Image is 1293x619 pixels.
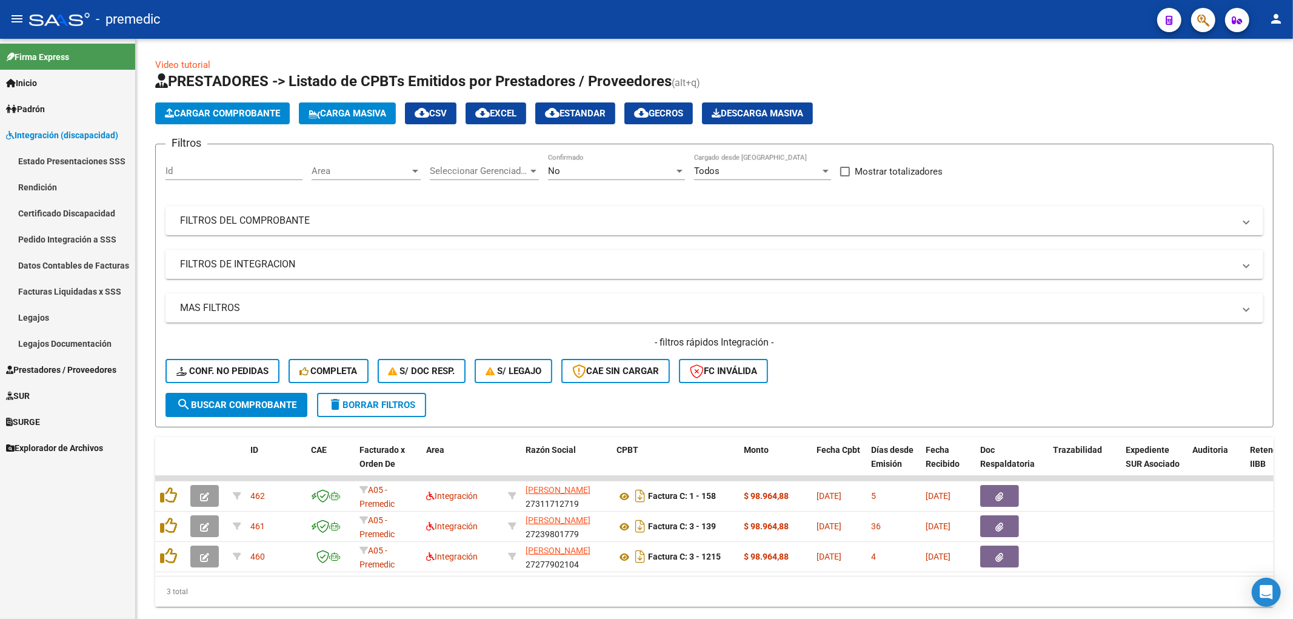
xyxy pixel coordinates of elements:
i: Descargar documento [632,517,648,536]
mat-expansion-panel-header: FILTROS DE INTEGRACION [165,250,1263,279]
button: S/ legajo [475,359,552,383]
mat-icon: search [176,397,191,412]
span: Explorador de Archivos [6,441,103,455]
span: Gecros [634,108,683,119]
span: [DATE] [817,552,841,561]
div: 27277902104 [526,544,607,569]
button: Buscar Comprobante [165,393,307,417]
datatable-header-cell: Expediente SUR Asociado [1121,437,1188,490]
button: Conf. no pedidas [165,359,279,383]
mat-expansion-panel-header: MAS FILTROS [165,293,1263,323]
span: SUR [6,389,30,403]
button: CAE SIN CARGAR [561,359,670,383]
span: [PERSON_NAME] [526,515,590,525]
span: [DATE] [817,521,841,531]
span: S/ legajo [486,366,541,376]
span: Seleccionar Gerenciador [430,166,528,176]
datatable-header-cell: Razón Social [521,437,612,490]
span: CAE SIN CARGAR [572,366,659,376]
span: Buscar Comprobante [176,400,296,410]
span: Conf. no pedidas [176,366,269,376]
span: - premedic [96,6,161,33]
button: Completa [289,359,369,383]
button: Borrar Filtros [317,393,426,417]
span: [DATE] [926,491,951,501]
span: Integración (discapacidad) [6,129,118,142]
span: Area [312,166,410,176]
datatable-header-cell: Trazabilidad [1048,437,1121,490]
span: Auditoria [1192,445,1228,455]
span: Integración [426,491,478,501]
span: 4 [871,552,876,561]
strong: Factura C: 3 - 1215 [648,552,721,562]
i: Descargar documento [632,486,648,506]
span: EXCEL [475,108,516,119]
mat-panel-title: MAS FILTROS [180,301,1234,315]
span: Trazabilidad [1053,445,1102,455]
span: [DATE] [926,552,951,561]
mat-icon: cloud_download [545,105,560,120]
app-download-masive: Descarga masiva de comprobantes (adjuntos) [702,102,813,124]
span: Firma Express [6,50,69,64]
span: Integración [426,552,478,561]
span: Razón Social [526,445,576,455]
div: 3 total [155,577,1274,607]
span: Doc Respaldatoria [980,445,1035,469]
mat-icon: cloud_download [475,105,490,120]
span: CAE [311,445,327,455]
span: Completa [299,366,358,376]
mat-icon: cloud_download [415,105,429,120]
button: FC Inválida [679,359,768,383]
datatable-header-cell: Area [421,437,503,490]
span: SURGE [6,415,40,429]
button: Gecros [624,102,693,124]
button: EXCEL [466,102,526,124]
span: Integración [426,521,478,531]
mat-icon: person [1269,12,1283,26]
span: (alt+q) [672,77,700,89]
h4: - filtros rápidos Integración - [165,336,1263,349]
span: [PERSON_NAME] [526,546,590,555]
mat-icon: delete [328,397,342,412]
span: 460 [250,552,265,561]
span: Carga Masiva [309,108,386,119]
span: PRESTADORES -> Listado de CPBTs Emitidos por Prestadores / Proveedores [155,73,672,90]
strong: $ 98.964,88 [744,552,789,561]
span: Area [426,445,444,455]
span: 36 [871,521,881,531]
span: 461 [250,521,265,531]
mat-icon: cloud_download [634,105,649,120]
span: CSV [415,108,447,119]
strong: $ 98.964,88 [744,521,789,531]
mat-expansion-panel-header: FILTROS DEL COMPROBANTE [165,206,1263,235]
button: Estandar [535,102,615,124]
span: Mostrar totalizadores [855,164,943,179]
strong: Factura C: 3 - 139 [648,522,716,532]
i: Descargar documento [632,547,648,566]
div: 27311712719 [526,483,607,509]
button: S/ Doc Resp. [378,359,466,383]
strong: Factura C: 1 - 158 [648,492,716,501]
mat-icon: menu [10,12,24,26]
span: CPBT [616,445,638,455]
span: Expediente SUR Asociado [1126,445,1180,469]
span: ID [250,445,258,455]
button: Carga Masiva [299,102,396,124]
span: Fecha Cpbt [817,445,860,455]
span: [PERSON_NAME] [526,485,590,495]
span: [DATE] [817,491,841,501]
datatable-header-cell: Días desde Emisión [866,437,921,490]
a: Video tutorial [155,59,210,70]
span: Todos [694,166,720,176]
mat-panel-title: FILTROS DE INTEGRACION [180,258,1234,271]
span: Prestadores / Proveedores [6,363,116,376]
datatable-header-cell: Doc Respaldatoria [975,437,1048,490]
span: 462 [250,491,265,501]
div: Open Intercom Messenger [1252,578,1281,607]
button: Cargar Comprobante [155,102,290,124]
datatable-header-cell: Fecha Recibido [921,437,975,490]
datatable-header-cell: CPBT [612,437,739,490]
span: Retencion IIBB [1250,445,1289,469]
datatable-header-cell: Fecha Cpbt [812,437,866,490]
button: CSV [405,102,456,124]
